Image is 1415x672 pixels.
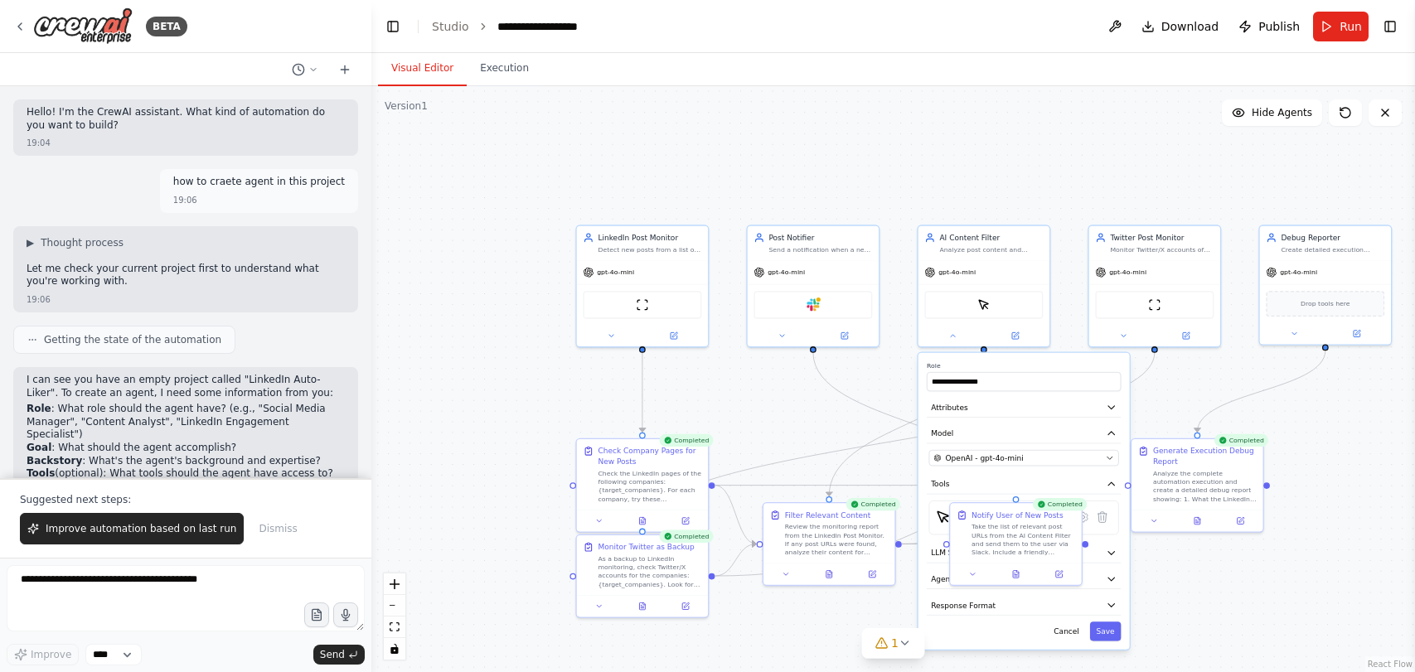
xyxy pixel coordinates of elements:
g: Edge from baa8c557-ec55-4547-873c-8b95fe0eff7f to 71825f70-3edc-4dd7-9df8-d6daf6ae21bd [902,480,1125,549]
span: Tools [931,479,949,490]
g: Edge from 02b2db9b-601a-4c2c-beb1-7111dd5c7797 to 71825f70-3edc-4dd7-9df8-d6daf6ae21bd [1192,351,1330,433]
button: Response Format [927,596,1121,616]
div: LinkedIn Post Monitor [598,232,701,243]
div: 19:04 [27,137,51,149]
div: Debug ReporterCreate detailed execution reports showing exactly what happened in each step of the... [1258,225,1392,345]
span: LLM Settings [931,548,979,558]
button: Open in side panel [1222,515,1258,527]
button: Open in side panel [667,515,704,527]
p: how to craete agent in this project [173,176,345,189]
button: Open in side panel [814,330,875,342]
div: Send a notification when a new LinkedIn post is detected [768,245,872,254]
div: 19:06 [27,293,51,306]
li: : What role should the agent have? (e.g., "Social Media Manager", "Content Analyst", "LinkedIn En... [27,403,345,442]
div: CompletedNotify User of New PostsTake the list of relevant post URLs from the AI Content Filter a... [949,502,1083,586]
g: Edge from 4772b0a1-e3ba-4b2c-8677-20113b1db9e0 to 71825f70-3edc-4dd7-9df8-d6daf6ae21bd [715,480,1125,581]
button: View output [807,568,852,580]
button: Start a new chat [332,60,358,80]
label: Role [927,361,1121,370]
strong: Tools [27,467,55,479]
g: Edge from ec4318ea-ac0b-4df9-a683-f1ff8e63c5a8 to 4772b0a1-e3ba-4b2c-8677-20113b1db9e0 [637,352,1160,528]
button: ▶Thought process [27,236,124,249]
div: AI Content FilterAnalyze post content and decide if it's relevant enough to notify the user or au... [917,225,1050,347]
span: gpt-4o-mini [1280,268,1317,276]
div: Completed [846,498,900,510]
div: Monitor Twitter/X accounts of target companies for new posts as a backup to LinkedIn monitoring [1110,245,1214,254]
div: React Flow controls [384,573,405,660]
div: Create detailed execution reports showing exactly what happened in each step of the automation [1281,245,1384,254]
button: Open in side panel [667,600,704,612]
div: As a backup to LinkedIn monitoring, check Twitter/X accounts for the companies: {target_companies... [598,554,701,588]
span: Response Format [931,600,996,611]
g: Edge from e24342bd-36e8-4ab5-a202-4b142291ded1 to 98059367-7463-44c9-9ca5-762a2212c56a [637,352,647,432]
button: Improve automation based on last run [20,513,244,544]
a: Studio [432,20,469,33]
g: Edge from 98059367-7463-44c9-9ca5-762a2212c56a to baa8c557-ec55-4547-873c-8b95fe0eff7f [715,480,757,549]
button: Visual Editor [378,51,467,86]
strong: Backstory [27,455,82,467]
div: Filter Relevant Content [785,510,870,520]
button: Delete tool [1093,508,1112,527]
div: CompletedMonitor Twitter as BackupAs a backup to LinkedIn monitoring, check Twitter/X accounts fo... [575,534,709,618]
div: 19:06 [173,194,197,206]
button: View output [993,568,1039,580]
span: ▶ [27,236,34,249]
img: Slack [807,298,819,311]
div: Review the monitoring report from the LinkedIn Post Monitor. If any post URLs were found, analyze... [785,523,889,557]
div: Completed [1214,434,1268,447]
button: Switch to previous chat [285,60,325,80]
span: Improve automation based on last run [46,522,236,535]
div: Generate Execution Debug Report [1153,446,1257,467]
span: Improve [31,648,71,661]
g: Edge from 4772b0a1-e3ba-4b2c-8677-20113b1db9e0 to baa8c557-ec55-4547-873c-8b95fe0eff7f [715,539,757,581]
img: ScrapeElementFromWebsiteTool [936,510,951,525]
p: Let me check your current project first to understand what you're working with. [27,263,345,288]
button: Hide left sidebar [381,15,405,38]
button: Configure tool [1073,508,1093,527]
button: Execution [467,51,542,86]
div: Check Company Pages for New Posts [598,446,701,467]
button: Publish [1232,12,1306,41]
img: Logo [33,7,133,45]
div: Analyze post content and decide if it's relevant enough to notify the user or auto-like [939,245,1043,254]
span: Attributes [931,402,967,413]
div: AI Content Filter [939,232,1043,243]
span: gpt-4o-mini [597,268,634,276]
button: OpenAI - gpt-4o-mini [929,450,1119,466]
div: Completed [659,530,713,543]
button: Download [1135,12,1226,41]
div: LinkedIn Post MonitorDetect new posts from a list of target companies on LinkedIngpt-4o-miniScrap... [575,225,709,347]
button: Upload files [304,602,329,627]
button: Show right sidebar [1379,15,1402,38]
div: Notify User of New Posts [972,510,1064,520]
li: : What's the agent's background and expertise? [27,455,345,468]
span: Agent Settings [931,573,986,584]
span: gpt-4o-mini [768,268,805,276]
span: Publish [1258,18,1300,35]
strong: Goal [27,442,51,453]
button: Tools [927,475,1121,495]
li: (optional): What tools should the agent have access to? [27,467,345,481]
span: Dismiss [259,522,297,535]
button: Improve [7,644,79,665]
div: Post Notifier [768,232,872,243]
button: Open in side panel [854,568,890,580]
button: Dismiss [250,513,305,544]
a: React Flow attribution [1368,660,1413,669]
button: 1 [861,628,925,659]
span: Model [931,428,953,439]
button: Attributes [927,398,1121,418]
img: ScrapeWebsiteTool [636,298,648,311]
div: Completed [659,434,713,447]
div: Post NotifierSend a notification when a new LinkedIn post is detectedgpt-4o-miniSlack [746,225,880,347]
img: ScrapeWebsiteTool [1148,298,1161,311]
p: I can see you have an empty project called "LinkedIn Auto-Liker". To create an agent, I need some... [27,374,345,399]
strong: Role [27,403,51,414]
img: ScrapeElementFromWebsiteTool [977,298,990,311]
button: Open in side panel [1040,568,1077,580]
span: gpt-4o-mini [1109,268,1146,276]
button: Open in side panel [1156,330,1216,342]
span: Drop tools here [1301,298,1350,309]
div: Detect new posts from a list of target companies on LinkedIn [598,245,701,254]
div: Take the list of relevant post URLs from the AI Content Filter and send them to the user via Slac... [972,523,1075,557]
